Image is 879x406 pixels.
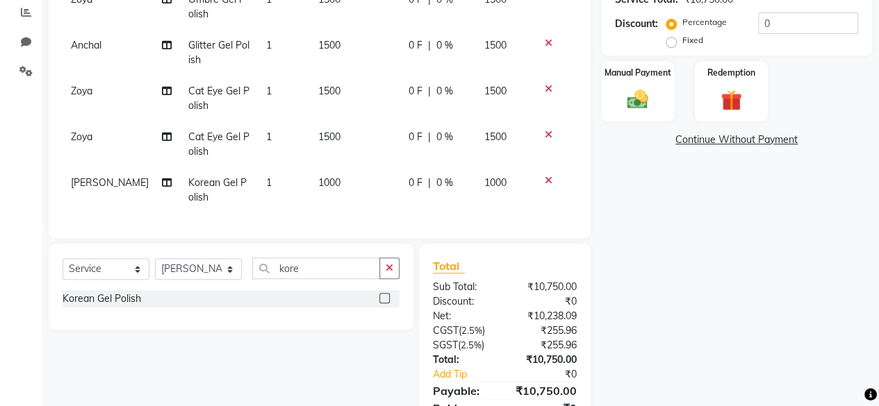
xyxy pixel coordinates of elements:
[422,323,505,338] div: ( )
[615,17,658,31] div: Discount:
[504,338,587,353] div: ₹255.96
[252,257,380,279] input: Search or Scan
[461,339,482,350] span: 2.5%
[484,130,506,143] span: 1500
[436,130,453,144] span: 0 %
[422,382,505,399] div: Payable:
[433,259,465,273] span: Total
[436,176,453,190] span: 0 %
[714,87,748,113] img: _gift.svg
[605,67,671,79] label: Manual Payment
[422,367,518,382] a: Add Tip
[604,133,869,147] a: Continue Without Payment
[504,353,587,367] div: ₹10,750.00
[433,324,459,337] span: CGST
[504,294,587,309] div: ₹0
[71,85,92,97] span: Zoya
[433,339,458,351] span: SGST
[484,85,506,97] span: 1500
[318,39,340,51] span: 1500
[409,130,422,144] span: 0 F
[188,176,247,203] span: Korean Gel Polish
[422,353,505,367] div: Total:
[428,84,431,99] span: |
[436,38,453,53] span: 0 %
[266,130,272,143] span: 1
[621,87,655,112] img: _cash.svg
[682,34,703,46] label: Fixed
[409,38,422,53] span: 0 F
[318,85,340,97] span: 1500
[484,39,506,51] span: 1500
[188,85,249,112] span: Cat Eye Gel Polish
[71,130,92,143] span: Zoya
[422,280,505,294] div: Sub Total:
[422,309,505,323] div: Net:
[71,39,101,51] span: Anchal
[436,84,453,99] span: 0 %
[266,85,272,97] span: 1
[461,325,482,336] span: 2.5%
[518,367,587,382] div: ₹0
[504,323,587,338] div: ₹255.96
[188,39,249,66] span: Glitter Gel Polish
[504,309,587,323] div: ₹10,238.09
[504,280,587,294] div: ₹10,750.00
[318,176,340,189] span: 1000
[707,67,755,79] label: Redemption
[428,130,431,144] span: |
[422,294,505,309] div: Discount:
[409,84,422,99] span: 0 F
[188,130,249,158] span: Cat Eye Gel Polish
[504,382,587,399] div: ₹10,750.00
[422,338,505,353] div: ( )
[682,16,727,28] label: Percentage
[428,176,431,190] span: |
[318,130,340,143] span: 1500
[428,38,431,53] span: |
[71,176,149,189] span: [PERSON_NAME]
[409,176,422,190] span: 0 F
[266,176,272,189] span: 1
[63,291,141,306] div: Korean Gel Polish
[484,176,506,189] span: 1000
[266,39,272,51] span: 1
